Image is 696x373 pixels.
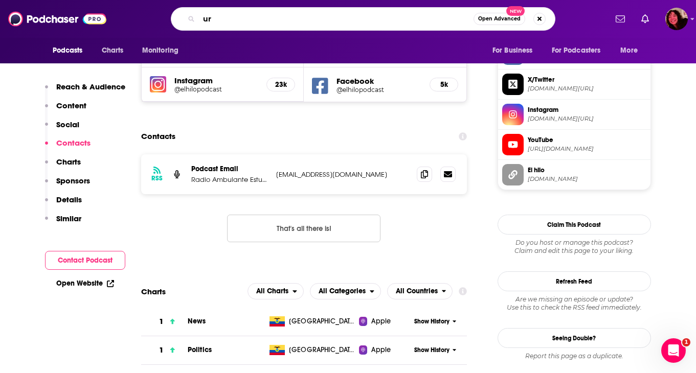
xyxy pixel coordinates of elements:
button: open menu [545,41,616,60]
div: Are we missing an episode or update? Use this to check the RSS feed immediately. [498,295,651,312]
span: More [620,43,638,58]
span: Ecuador [289,316,355,327]
p: Content [56,101,86,110]
span: All Charts [256,288,288,295]
h2: Platforms [248,283,304,299]
p: [EMAIL_ADDRESS][DOMAIN_NAME] [276,170,409,179]
a: Instagram[DOMAIN_NAME][URL] [502,104,646,125]
button: open menu [135,41,192,60]
a: X/Twitter[DOMAIN_NAME][URL] [502,74,646,95]
span: Apple [371,316,391,327]
a: [GEOGRAPHIC_DATA] [265,316,359,327]
p: Radio Ambulante Estudios [191,175,268,184]
p: Contacts [56,138,91,148]
h5: 23k [275,80,286,89]
button: open menu [485,41,546,60]
span: All Countries [396,288,438,295]
span: Show History [414,346,450,355]
span: Ecuador [289,345,355,355]
img: User Profile [665,8,688,30]
a: Apple [359,316,411,327]
p: Social [56,120,79,129]
span: YouTube [528,135,646,145]
button: Show History [411,317,460,326]
button: open menu [248,283,304,299]
a: 1 [141,308,188,336]
span: Podcasts [53,43,83,58]
span: Logged in as Kathryn-Musilek [665,8,688,30]
span: 1 [682,338,690,346]
p: Podcast Email [191,165,268,173]
span: Charts [102,43,124,58]
button: Social [45,120,79,138]
a: Politics [188,345,212,354]
span: For Business [492,43,533,58]
button: open menu [46,41,96,60]
h5: Instagram [174,76,259,85]
div: Claim and edit this page to your liking. [498,239,651,255]
input: Search podcasts, credits, & more... [199,11,474,27]
span: elhilo.audio [528,175,646,183]
a: [GEOGRAPHIC_DATA] [265,345,359,355]
h2: Categories [310,283,381,299]
span: Instagram [528,105,646,114]
span: https://www.youtube.com/@podcastelhilo [528,145,646,153]
h5: Facebook [336,76,421,86]
span: Monitoring [142,43,178,58]
button: open menu [613,41,650,60]
a: Charts [95,41,130,60]
a: 1 [141,336,188,364]
p: Similar [56,214,81,223]
img: Podchaser - Follow, Share and Rate Podcasts [8,9,106,29]
h2: Countries [387,283,453,299]
button: Show History [411,346,460,355]
button: Charts [45,157,81,176]
a: Open Website [56,279,114,288]
span: twitter.com/elhilopodcast [528,85,646,92]
button: Contact Podcast [45,251,125,270]
h3: 1 [159,316,164,328]
p: Sponsors [56,176,90,185]
a: Show notifications dropdown [612,10,629,28]
button: Similar [45,214,81,232]
h5: 5k [438,80,450,89]
button: open menu [387,283,453,299]
a: @elhilopodcast [336,86,421,94]
a: El hilo[DOMAIN_NAME] [502,164,646,185]
a: Apple [359,345,411,355]
span: Open Advanced [478,16,521,21]
div: Report this page as a duplicate. [498,352,651,360]
span: News [188,317,206,325]
span: Apple [371,345,391,355]
span: For Podcasters [552,43,601,58]
button: Refresh Feed [498,271,651,291]
button: Contacts [45,138,91,157]
button: Nothing here. [227,215,380,242]
img: iconImage [150,76,166,92]
h3: 1 [159,344,164,356]
iframe: Intercom live chat [661,338,686,363]
button: Show profile menu [665,8,688,30]
h2: Contacts [141,127,175,146]
p: Details [56,195,82,204]
button: Details [45,195,82,214]
button: Open AdvancedNew [474,13,525,25]
p: Reach & Audience [56,82,125,91]
div: Search podcasts, credits, & more... [171,7,555,31]
button: Content [45,101,86,120]
a: Show notifications dropdown [637,10,653,28]
h3: RSS [151,174,163,182]
button: Reach & Audience [45,82,125,101]
button: Sponsors [45,176,90,195]
a: @elhilopodcast [174,85,259,93]
span: X/Twitter [528,75,646,84]
a: YouTube[URL][DOMAIN_NAME] [502,134,646,155]
button: open menu [310,283,381,299]
a: Seeing Double? [498,328,651,348]
h2: Charts [141,287,166,296]
span: All Categories [319,288,366,295]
